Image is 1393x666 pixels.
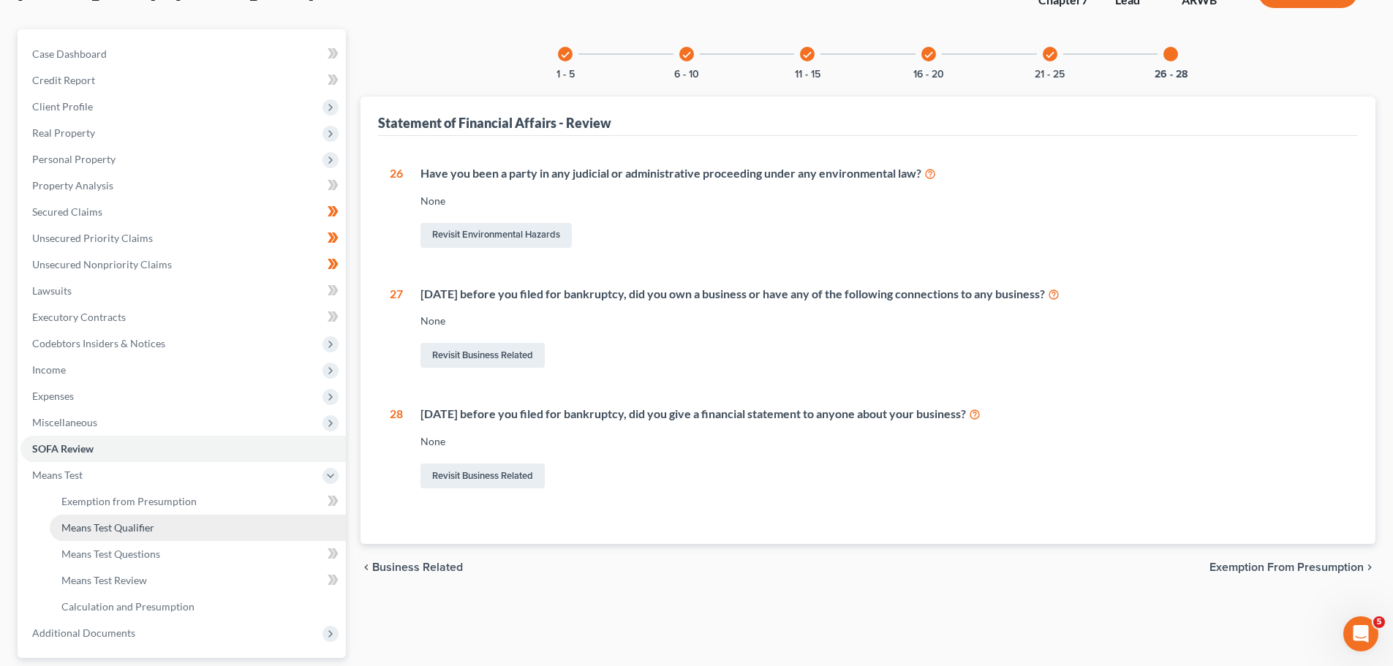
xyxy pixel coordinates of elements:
span: 5 [1373,616,1385,628]
i: check [560,50,570,60]
button: chevron_left Business Related [360,561,463,573]
span: Means Test [32,469,83,481]
span: SOFA Review [32,442,94,455]
span: Client Profile [32,100,93,113]
a: Revisit Business Related [420,343,545,368]
a: Means Test Questions [50,541,346,567]
a: Means Test Review [50,567,346,594]
span: Miscellaneous [32,416,97,428]
button: 16 - 20 [913,69,944,80]
span: Case Dashboard [32,48,107,60]
div: None [420,434,1346,449]
a: Means Test Qualifier [50,515,346,541]
a: Exemption from Presumption [50,488,346,515]
div: 27 [390,286,403,371]
div: Have you been a party in any judicial or administrative proceeding under any environmental law? [420,165,1346,182]
a: Revisit Environmental Hazards [420,223,572,248]
i: check [1045,50,1055,60]
i: chevron_right [1364,561,1375,573]
button: 26 - 28 [1155,69,1188,80]
span: Personal Property [32,153,116,165]
div: None [420,314,1346,328]
span: Secured Claims [32,205,102,218]
div: 26 [390,165,403,251]
a: Property Analysis [20,173,346,199]
a: Revisit Business Related [420,463,545,488]
span: Business Related [372,561,463,573]
a: Executory Contracts [20,304,346,330]
span: Additional Documents [32,627,135,639]
span: Property Analysis [32,179,113,192]
div: None [420,194,1346,208]
span: Executory Contracts [32,311,126,323]
span: Calculation and Presumption [61,600,195,613]
button: Exemption from Presumption chevron_right [1209,561,1375,573]
span: Exemption from Presumption [61,495,197,507]
i: check [802,50,812,60]
iframe: Intercom live chat [1343,616,1378,651]
a: Calculation and Presumption [50,594,346,620]
span: Income [32,363,66,376]
i: check [924,50,934,60]
span: Expenses [32,390,74,402]
span: Means Test Qualifier [61,521,154,534]
a: SOFA Review [20,436,346,462]
a: Secured Claims [20,199,346,225]
span: Means Test Questions [61,548,160,560]
a: Lawsuits [20,278,346,304]
span: Credit Report [32,74,95,86]
span: Means Test Review [61,574,147,586]
div: [DATE] before you filed for bankruptcy, did you give a financial statement to anyone about your b... [420,406,1346,423]
span: Lawsuits [32,284,72,297]
button: 21 - 25 [1035,69,1065,80]
button: 6 - 10 [674,69,699,80]
i: check [682,50,692,60]
span: Real Property [32,126,95,139]
span: Exemption from Presumption [1209,561,1364,573]
div: Statement of Financial Affairs - Review [378,114,611,132]
span: Unsecured Nonpriority Claims [32,258,172,270]
div: 28 [390,406,403,491]
button: 11 - 15 [795,69,820,80]
button: 1 - 5 [556,69,575,80]
a: Credit Report [20,67,346,94]
i: chevron_left [360,561,372,573]
span: Codebtors Insiders & Notices [32,337,165,349]
span: Unsecured Priority Claims [32,232,153,244]
div: [DATE] before you filed for bankruptcy, did you own a business or have any of the following conne... [420,286,1346,303]
a: Case Dashboard [20,41,346,67]
a: Unsecured Priority Claims [20,225,346,251]
a: Unsecured Nonpriority Claims [20,251,346,278]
